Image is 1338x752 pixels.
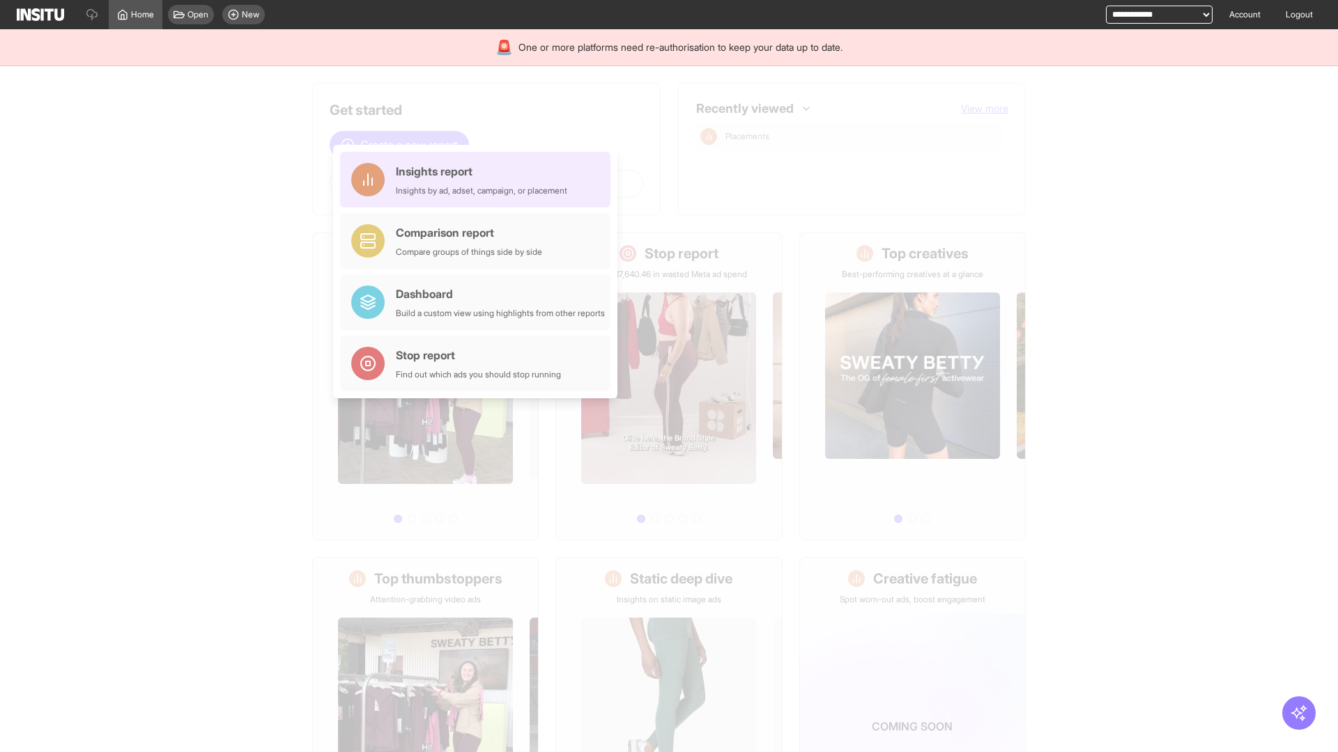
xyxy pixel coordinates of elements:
[396,185,567,196] div: Insights by ad, adset, campaign, or placement
[396,308,605,319] div: Build a custom view using highlights from other reports
[187,9,208,20] span: Open
[396,369,561,380] div: Find out which ads you should stop running
[17,8,64,21] img: Logo
[131,9,154,20] span: Home
[396,224,542,241] div: Comparison report
[396,246,542,258] div: Compare groups of things side by side
[396,285,605,302] div: Dashboard
[396,347,561,363] div: Stop report
[242,9,259,20] span: New
[396,163,567,180] div: Insights report
[518,40,843,54] span: One or more platforms need re-authorisation to keep your data up to date.
[495,38,513,57] div: 🚨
